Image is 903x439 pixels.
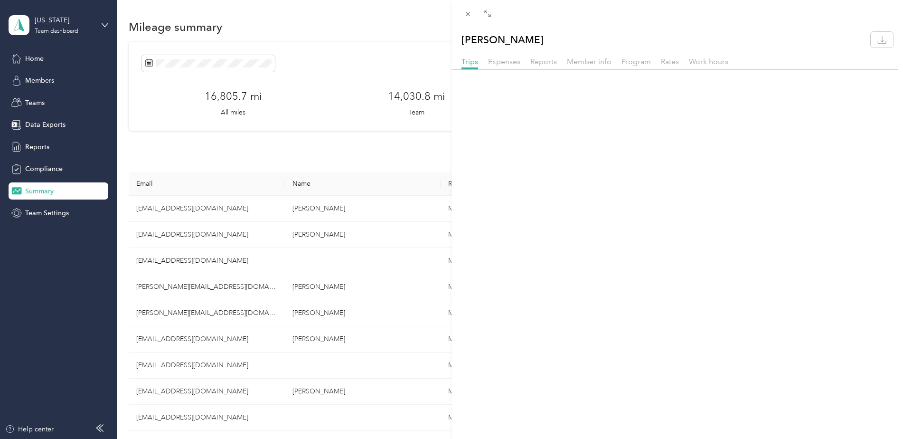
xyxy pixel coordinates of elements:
span: Member info [567,57,611,66]
iframe: Everlance-gr Chat Button Frame [850,386,903,439]
span: Expenses [488,57,520,66]
span: Trips [461,57,478,66]
span: Program [621,57,651,66]
span: Reports [530,57,557,66]
span: Work hours [689,57,728,66]
p: [PERSON_NAME] [461,32,544,48]
span: Rates [661,57,679,66]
